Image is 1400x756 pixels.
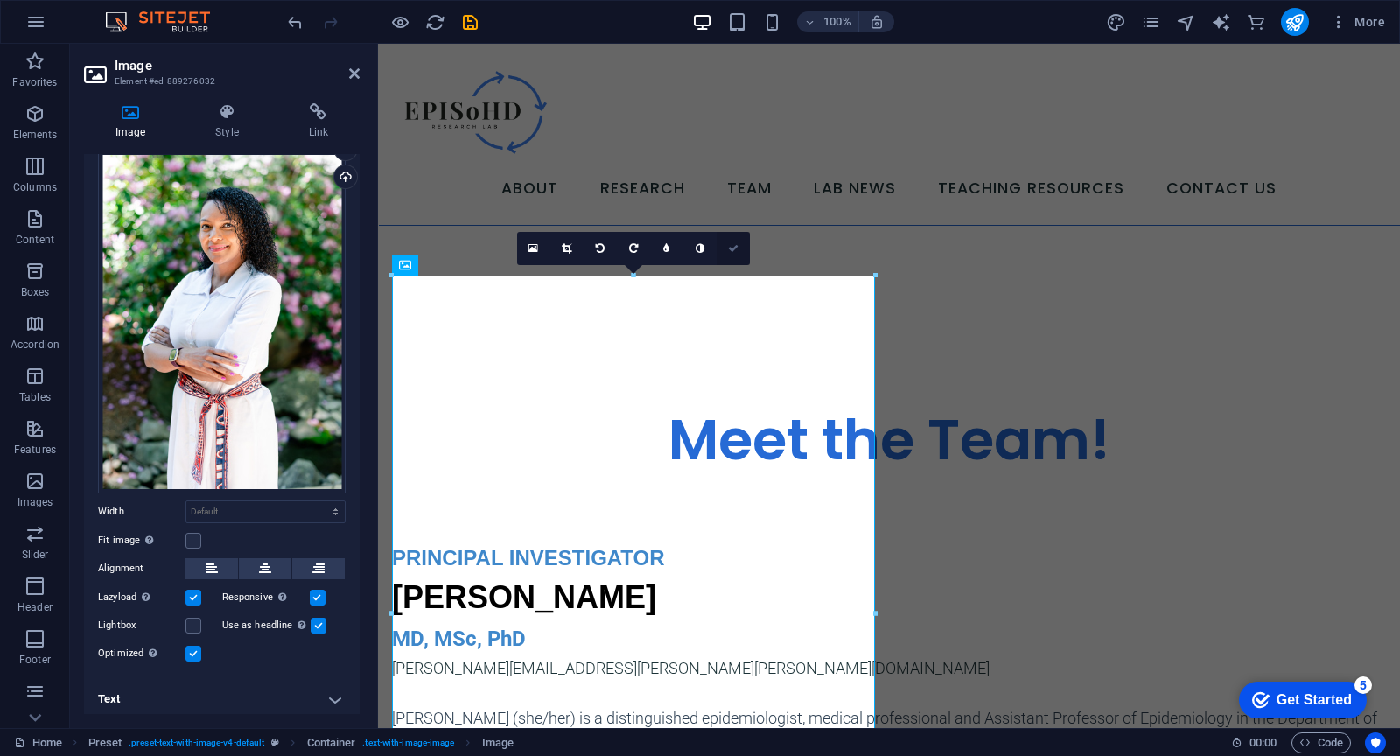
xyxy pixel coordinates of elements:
div: 5 [129,3,147,21]
a: Rotate right 90° [617,232,650,265]
button: publish [1281,8,1309,36]
label: Fit image [98,530,185,551]
h4: Style [184,103,276,140]
strong: MD, MSc, PhD [14,583,148,607]
p: Images [17,495,53,509]
nav: breadcrumb [88,732,514,753]
i: Pages (Ctrl+Alt+S) [1141,12,1161,32]
h4: Text [84,678,360,720]
label: Lightbox [98,615,185,636]
i: Save (Ctrl+S) [460,12,480,32]
button: commerce [1246,11,1267,32]
button: save [459,11,480,32]
p: Favorites [12,75,57,89]
h2: Image [115,58,360,73]
p: Tables [19,390,51,404]
span: . preset-text-with-image-v4-default [129,732,264,753]
p: Slider [22,548,49,562]
div: MabelCarabali_LabPI-qAExpYBdJw2OaXC2_D2n0g.jpg [98,150,346,493]
button: More [1323,8,1392,36]
i: Reload page [425,12,445,32]
span: Click to select. Double-click to edit [88,732,122,753]
button: 100% [797,11,859,32]
p: Accordion [10,338,59,352]
h6: 100% [823,11,851,32]
p: Content [16,233,54,247]
span: Click to select. Double-click to edit [307,732,356,753]
a: Click to cancel selection. Double-click to open Pages [14,732,62,753]
h3: Element #ed-889276032 [115,73,325,89]
span: [PERSON_NAME][EMAIL_ADDRESS][PERSON_NAME][PERSON_NAME][DOMAIN_NAME] [14,615,612,633]
span: PRINCIPAL INVESTIGATOR [14,502,287,526]
div: Get Started 5 items remaining, 0% complete [14,9,142,45]
i: This element is a customizable preset [271,738,279,747]
button: reload [424,11,445,32]
button: pages [1141,11,1162,32]
span: [PERSON_NAME] (she/her) is a distinguished epidemiologist, medical professional and Assistant Pro... [14,665,999,734]
span: : [1262,736,1264,749]
button: Code [1291,732,1351,753]
h4: Link [277,103,360,140]
span: Code [1299,732,1343,753]
button: navigator [1176,11,1197,32]
label: Width [98,507,185,516]
a: Greyscale [683,232,717,265]
label: Alignment [98,558,185,579]
img: Editor Logo [101,11,232,32]
div: Get Started [52,19,127,35]
i: Design (Ctrl+Alt+Y) [1106,12,1126,32]
i: AI Writer [1211,12,1231,32]
p: Boxes [21,285,50,299]
span: 00 00 [1249,732,1277,753]
h6: Session time [1231,732,1277,753]
a: Rotate left 90° [584,232,617,265]
span: Click to select. Double-click to edit [482,732,514,753]
strong: [PERSON_NAME] [14,535,278,571]
a: [PERSON_NAME][EMAIL_ADDRESS][PERSON_NAME][PERSON_NAME][DOMAIN_NAME] [14,616,612,633]
button: Click here to leave preview mode and continue editing [389,11,410,32]
span: More [1330,13,1385,31]
a: Confirm ( ⌘ ⏎ ) [717,232,750,265]
p: Forms [19,705,51,719]
button: Usercentrics [1365,732,1386,753]
label: Optimized [98,643,185,664]
p: Elements [13,128,58,142]
i: Commerce [1246,12,1266,32]
span: . text-with-image-image [362,732,454,753]
button: text_generator [1211,11,1232,32]
i: Undo: Change image as headline (Ctrl+Z) [285,12,305,32]
i: Navigator [1176,12,1196,32]
h4: Image [84,103,184,140]
a: Blur [650,232,683,265]
label: Lazyload [98,587,185,608]
label: Responsive [222,587,310,608]
p: Header [17,600,52,614]
p: Columns [13,180,57,194]
a: Select files from the file manager, stock photos, or upload file(s) [517,232,550,265]
button: undo [284,11,305,32]
a: Crop mode [550,232,584,265]
button: design [1106,11,1127,32]
label: Use as headline [222,615,311,636]
i: Publish [1284,12,1305,32]
p: Footer [19,653,51,667]
i: On resize automatically adjust zoom level to fit chosen device. [869,14,885,30]
p: Features [14,443,56,457]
